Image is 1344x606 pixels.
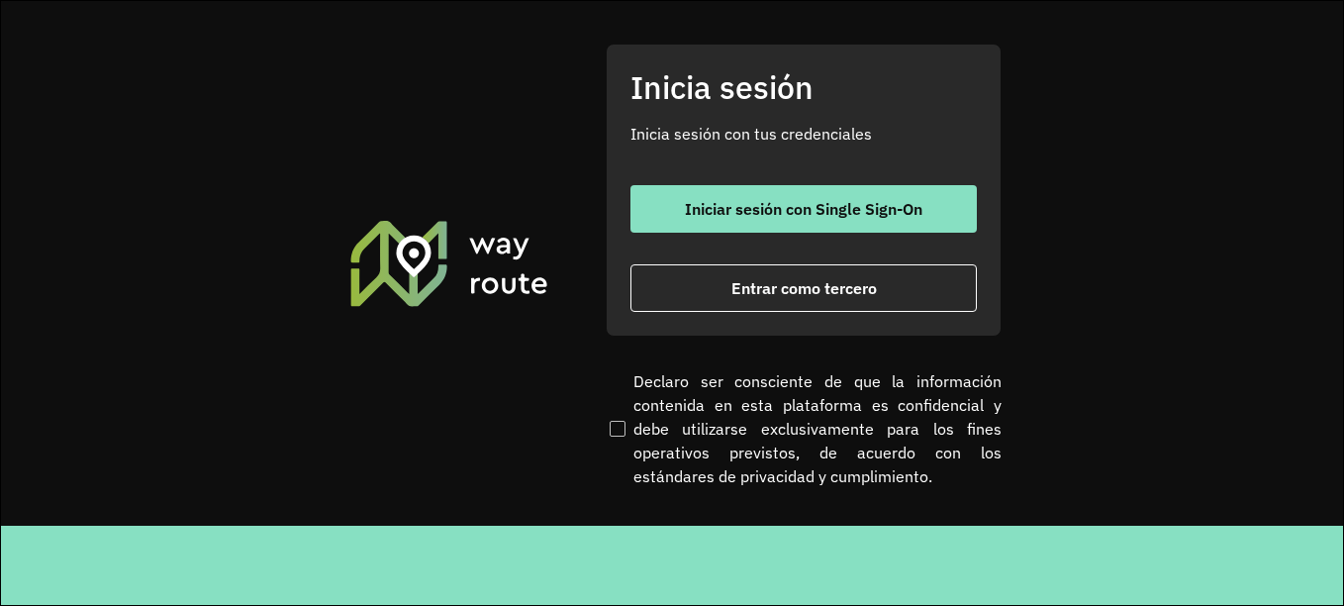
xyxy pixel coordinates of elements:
button: Botón [630,185,977,233]
h2: Inicia sesión [630,68,977,106]
font: Iniciar sesión con Single Sign-On [685,199,922,219]
button: Botón [630,264,977,312]
img: Planificador de rutas de AmbevTech [347,218,551,309]
p: Inicia sesión con tus credenciales [630,122,977,146]
font: Declaro ser consciente de que la información contenida en esta plataforma es confidencial y debe ... [633,369,1002,488]
font: Entrar como tercero [731,278,877,298]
